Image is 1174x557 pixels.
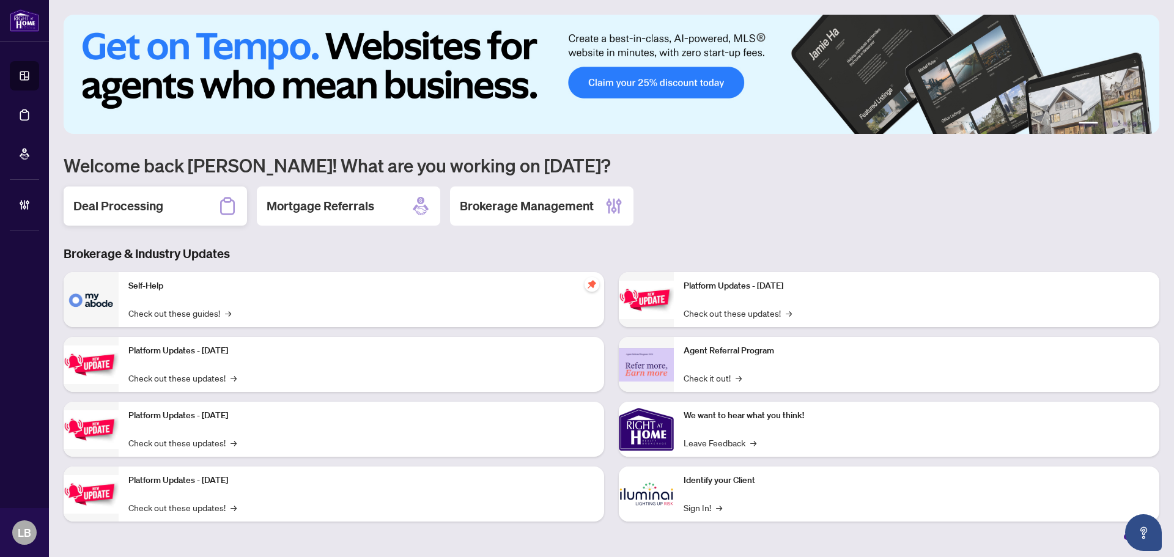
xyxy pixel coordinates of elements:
[10,9,39,32] img: logo
[684,501,722,514] a: Sign In!→
[128,371,237,385] a: Check out these updates!→
[128,279,594,293] p: Self-Help
[128,306,231,320] a: Check out these guides!→
[460,197,594,215] h2: Brokerage Management
[736,371,742,385] span: →
[73,197,163,215] h2: Deal Processing
[128,344,594,358] p: Platform Updates - [DATE]
[684,344,1150,358] p: Agent Referral Program
[1142,122,1147,127] button: 6
[225,306,231,320] span: →
[231,371,237,385] span: →
[1079,122,1098,127] button: 1
[1103,122,1108,127] button: 2
[128,474,594,487] p: Platform Updates - [DATE]
[619,348,674,382] img: Agent Referral Program
[585,277,599,292] span: pushpin
[128,436,237,449] a: Check out these updates!→
[684,306,792,320] a: Check out these updates!→
[64,410,119,449] img: Platform Updates - July 21, 2025
[267,197,374,215] h2: Mortgage Referrals
[684,279,1150,293] p: Platform Updates - [DATE]
[64,245,1159,262] h3: Brokerage & Industry Updates
[1125,514,1162,551] button: Open asap
[128,409,594,422] p: Platform Updates - [DATE]
[64,345,119,384] img: Platform Updates - September 16, 2025
[619,467,674,522] img: Identify your Client
[231,436,237,449] span: →
[684,371,742,385] a: Check it out!→
[64,475,119,514] img: Platform Updates - July 8, 2025
[231,501,237,514] span: →
[786,306,792,320] span: →
[619,281,674,319] img: Platform Updates - June 23, 2025
[684,436,756,449] a: Leave Feedback→
[64,15,1159,134] img: Slide 0
[1113,122,1118,127] button: 3
[750,436,756,449] span: →
[1132,122,1137,127] button: 5
[64,153,1159,177] h1: Welcome back [PERSON_NAME]! What are you working on [DATE]?
[684,409,1150,422] p: We want to hear what you think!
[128,501,237,514] a: Check out these updates!→
[684,474,1150,487] p: Identify your Client
[1123,122,1128,127] button: 4
[619,402,674,457] img: We want to hear what you think!
[64,272,119,327] img: Self-Help
[716,501,722,514] span: →
[18,524,31,541] span: LB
